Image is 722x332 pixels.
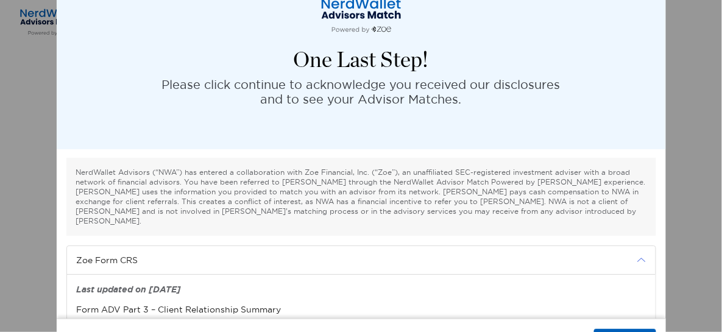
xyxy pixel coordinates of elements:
[294,48,429,72] h4: One Last Step!
[77,284,646,295] div: Last updated on [DATE]
[67,246,656,274] div: icon arrowZoe Form CRS
[77,253,630,267] span: Zoe Form CRS
[162,77,561,107] p: Please click continue to acknowledge you received our disclosures and to see your Advisor Matches.
[637,256,646,264] img: icon arrow
[76,168,646,226] p: NerdWallet Advisors (“NWA”) has entered a collaboration with Zoe Financial, Inc. (“Zoe”), an unaf...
